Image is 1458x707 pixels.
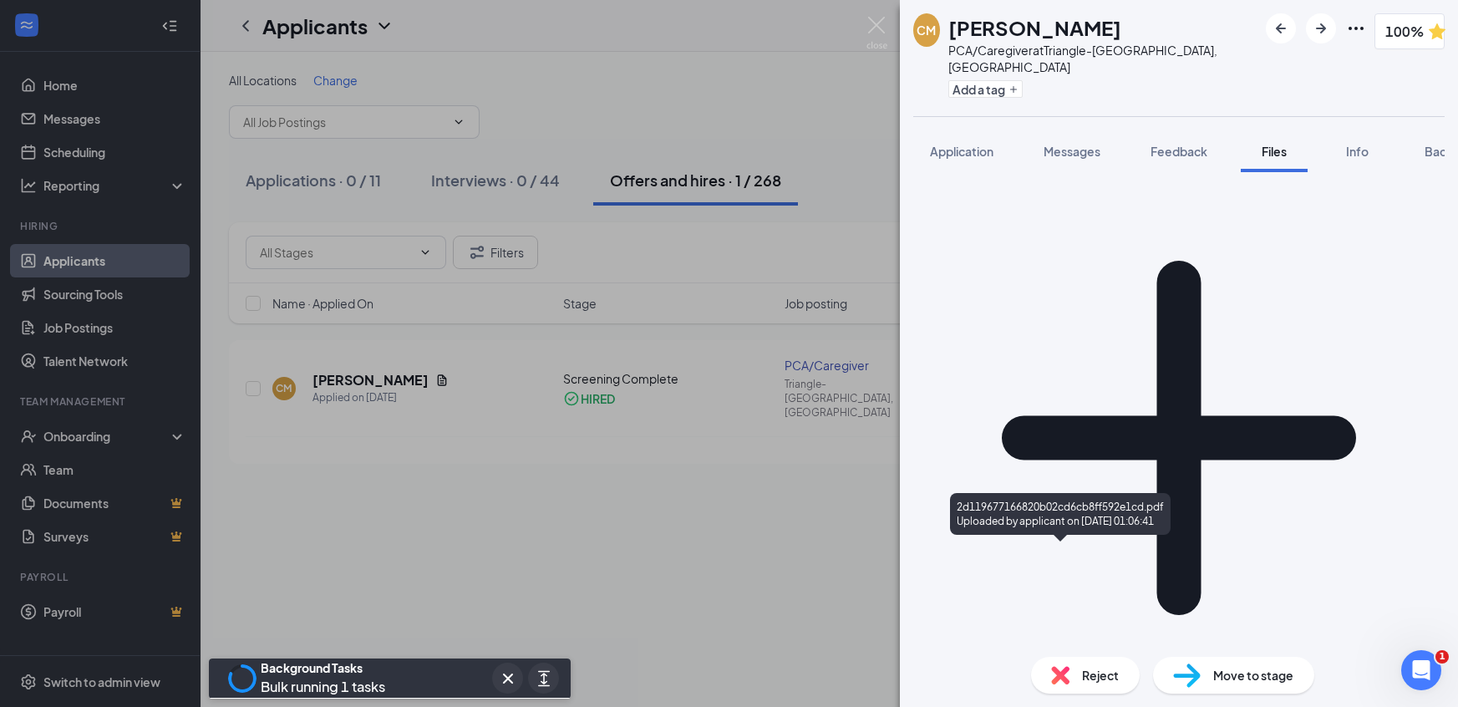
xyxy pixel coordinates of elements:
svg: ArrowRight [1311,18,1331,38]
button: ArrowLeftNew [1266,13,1296,43]
span: 1 [1435,650,1449,664]
svg: Ellipses [1346,18,1366,38]
span: Application [930,144,993,159]
iframe: Intercom live chat [1401,650,1441,690]
svg: Cross [498,669,518,689]
div: Background Tasks [261,659,385,676]
h1: [PERSON_NAME] [948,13,1121,42]
div: CM [917,22,936,38]
svg: ArrowLeftNew [1271,18,1291,38]
div: PCA/Caregiver at Triangle-[GEOGRAPHIC_DATA], [GEOGRAPHIC_DATA] [948,42,1258,75]
svg: Plus [913,172,1445,704]
span: Move to stage [1214,666,1294,684]
span: Bulk running 1 tasks [261,678,385,695]
span: Files [1262,144,1287,159]
button: Add FilePlus [913,154,1445,704]
div: 2d119677166820b02cd6cb8ff592e1cd.pdf Uploaded by applicant on [DATE] 01:06:41 [950,493,1171,535]
span: 100% [1385,21,1424,42]
span: Reject [1083,666,1120,684]
span: Messages [1044,144,1100,159]
svg: Plus [1008,84,1019,94]
button: PlusAdd a tag [948,80,1023,98]
span: Info [1347,144,1369,159]
svg: ArrowsExpand [534,669,554,689]
span: Feedback [1151,144,1207,159]
button: ArrowRight [1306,13,1336,43]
